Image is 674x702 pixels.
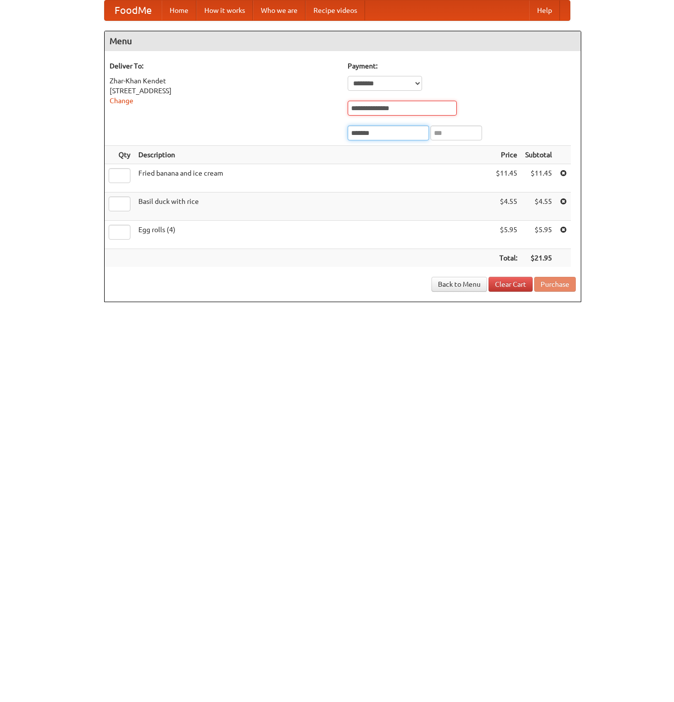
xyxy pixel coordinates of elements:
[521,164,556,192] td: $11.45
[534,277,576,292] button: Purchase
[492,221,521,249] td: $5.95
[431,277,487,292] a: Back to Menu
[253,0,306,20] a: Who we are
[134,164,492,192] td: Fried banana and ice cream
[134,221,492,249] td: Egg rolls (4)
[134,146,492,164] th: Description
[162,0,196,20] a: Home
[492,164,521,192] td: $11.45
[492,146,521,164] th: Price
[306,0,365,20] a: Recipe videos
[492,249,521,267] th: Total:
[134,192,492,221] td: Basil duck with rice
[492,192,521,221] td: $4.55
[105,146,134,164] th: Qty
[348,61,576,71] h5: Payment:
[105,0,162,20] a: FoodMe
[521,249,556,267] th: $21.95
[110,76,338,86] div: Zhar-Khan Kendet
[529,0,560,20] a: Help
[521,146,556,164] th: Subtotal
[110,61,338,71] h5: Deliver To:
[489,277,533,292] a: Clear Cart
[105,31,581,51] h4: Menu
[521,192,556,221] td: $4.55
[196,0,253,20] a: How it works
[521,221,556,249] td: $5.95
[110,86,338,96] div: [STREET_ADDRESS]
[110,97,133,105] a: Change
